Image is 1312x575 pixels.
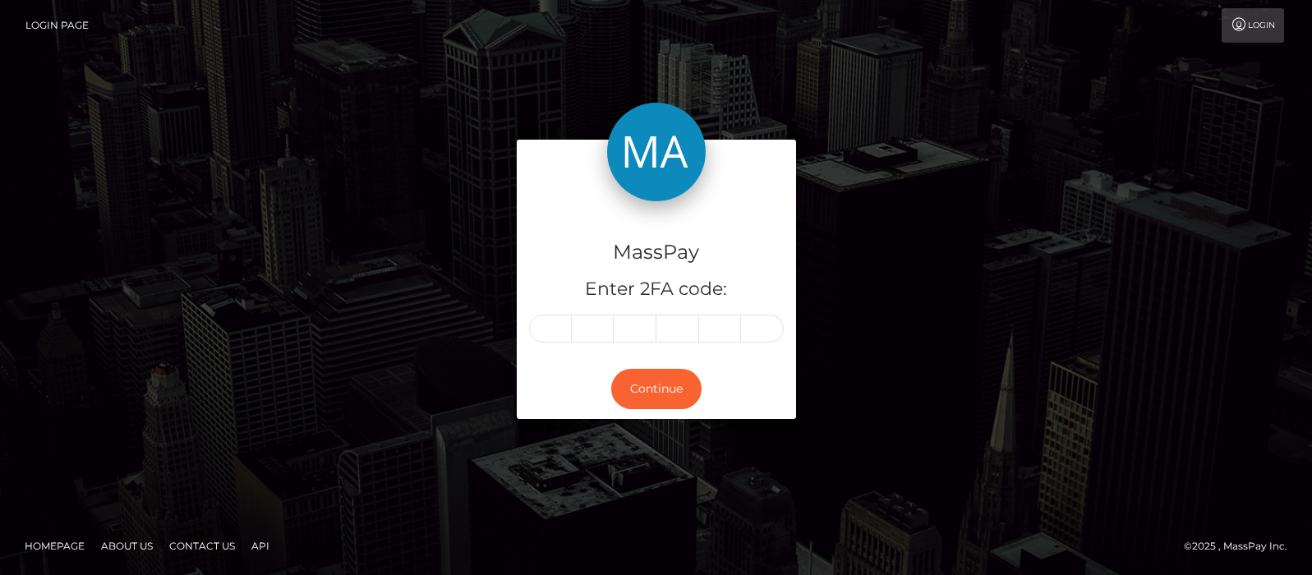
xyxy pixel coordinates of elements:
[607,103,706,201] img: MassPay
[1222,8,1284,43] a: Login
[529,238,784,267] h4: MassPay
[1184,537,1300,555] div: © 2025 , MassPay Inc.
[611,369,702,409] button: Continue
[25,8,89,43] a: Login Page
[94,533,159,559] a: About Us
[245,533,276,559] a: API
[163,533,242,559] a: Contact Us
[529,277,784,302] h5: Enter 2FA code:
[18,533,91,559] a: Homepage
